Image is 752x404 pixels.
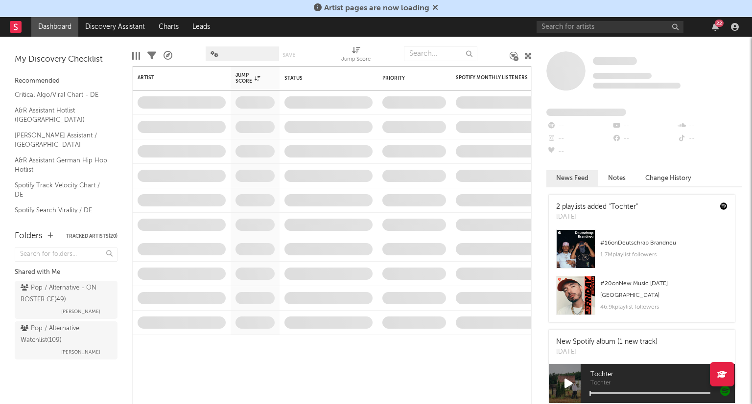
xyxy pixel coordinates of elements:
[593,83,681,89] span: 0 fans last week
[549,276,735,322] a: #20onNew Music [DATE] [GEOGRAPHIC_DATA]46.9kplaylist followers
[590,369,735,381] span: Tochter
[546,145,611,158] div: --
[537,21,683,33] input: Search for artists
[138,75,211,81] div: Artist
[609,203,638,210] a: "Tochter"
[556,212,638,222] div: [DATE]
[593,73,652,79] span: Tracking Since: [DATE]
[324,4,429,12] span: Artist pages are now loading
[546,109,626,116] span: Fans Added by Platform
[677,120,742,133] div: --
[15,75,117,87] div: Recommended
[456,75,529,81] div: Spotify Monthly Listeners
[546,133,611,145] div: --
[611,133,677,145] div: --
[15,54,117,66] div: My Discovery Checklist
[556,347,658,357] div: [DATE]
[186,17,217,37] a: Leads
[15,321,117,359] a: Pop / Alternative Watchlist(109)[PERSON_NAME]
[15,130,108,150] a: [PERSON_NAME] Assistant / [GEOGRAPHIC_DATA]
[382,75,422,81] div: Priority
[635,170,701,186] button: Change History
[152,17,186,37] a: Charts
[600,237,728,249] div: # 16 on Deutschrap Brandneu
[147,42,156,70] div: Filters
[21,282,109,306] div: Pop / Alternative - ON ROSTER CE ( 49 )
[15,180,108,200] a: Spotify Track Velocity Chart / DE
[341,54,371,66] div: Jump Score
[546,120,611,133] div: --
[593,56,637,66] a: Some Artist
[341,42,371,70] div: Jump Score
[677,133,742,145] div: --
[593,57,637,65] span: Some Artist
[78,17,152,37] a: Discovery Assistant
[556,337,658,347] div: New Spotify album (1 new track)
[61,306,100,317] span: [PERSON_NAME]
[164,42,172,70] div: A&R Pipeline
[235,72,260,84] div: Jump Score
[15,247,117,262] input: Search for folders...
[15,90,108,100] a: Critical Algo/Viral Chart - DE
[31,17,78,37] a: Dashboard
[546,170,598,186] button: News Feed
[132,42,140,70] div: Edit Columns
[549,229,735,276] a: #16onDeutschrap Brandneu1.7Mplaylist followers
[66,234,117,239] button: Tracked Artists(20)
[590,381,735,386] span: Tochter
[611,120,677,133] div: --
[15,105,108,125] a: A&R Assistant Hotlist ([GEOGRAPHIC_DATA])
[15,267,117,278] div: Shared with Me
[15,155,108,175] a: A&R Assistant German Hip Hop Hotlist
[21,323,109,346] div: Pop / Alternative Watchlist ( 109 )
[556,202,638,212] div: 2 playlists added
[15,281,117,319] a: Pop / Alternative - ON ROSTER CE(49)[PERSON_NAME]
[600,301,728,313] div: 46.9k playlist followers
[15,230,43,242] div: Folders
[598,170,635,186] button: Notes
[600,278,728,301] div: # 20 on New Music [DATE] [GEOGRAPHIC_DATA]
[432,4,438,12] span: Dismiss
[712,23,719,31] button: 22
[15,205,108,216] a: Spotify Search Virality / DE
[404,46,477,61] input: Search...
[715,20,724,27] div: 22
[282,52,295,58] button: Save
[61,346,100,358] span: [PERSON_NAME]
[284,75,348,81] div: Status
[600,249,728,261] div: 1.7M playlist followers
